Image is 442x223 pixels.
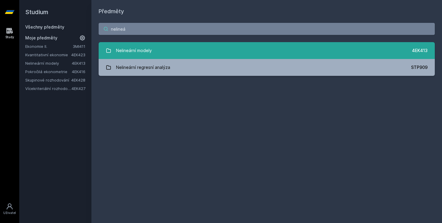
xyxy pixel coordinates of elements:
[99,59,435,76] a: Nelineární regresní analýza STP909
[411,64,428,70] div: STP909
[116,61,170,73] div: Nelineární regresní analýza
[71,52,85,57] a: 4EK423
[25,24,64,29] a: Všechny předměty
[116,45,152,57] div: Nelineární modely
[25,43,73,49] a: Ekonomie II.
[99,23,435,35] input: Název nebo ident předmětu…
[25,35,57,41] span: Moje předměty
[99,42,435,59] a: Nelineární modely 4EK413
[5,35,14,39] div: Study
[72,69,85,74] a: 4EK416
[99,7,435,16] h1: Předměty
[25,52,71,58] a: Kvantitativní ekonomie
[412,48,428,54] div: 4EK413
[71,78,85,82] a: 4EK428
[25,69,72,75] a: Pokročilá ekonometrie
[1,24,18,42] a: Study
[25,77,71,83] a: Skupinové rozhodování
[1,200,18,218] a: Uživatel
[25,85,72,91] a: Vícekriteriální rozhodování
[3,211,16,215] div: Uživatel
[72,86,85,91] a: 4EK427
[73,44,85,49] a: 3MI411
[72,61,85,66] a: 4EK413
[25,60,72,66] a: Nelineární modely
